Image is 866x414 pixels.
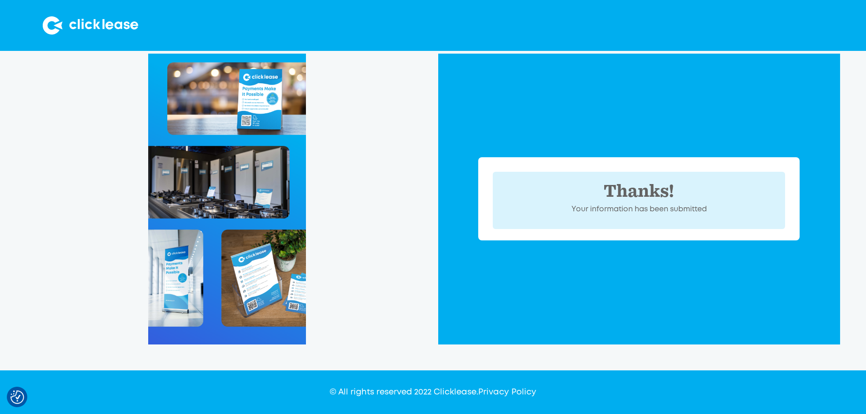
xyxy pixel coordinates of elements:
[43,16,138,35] img: Clicklease logo
[478,389,536,396] a: Privacy Policy
[10,390,24,404] img: Revisit consent button
[330,386,536,398] div: © All rights reserved 2022 Clicklease.
[493,172,785,229] div: POP Form success
[10,390,24,404] button: Consent Preferences
[507,205,771,214] div: Your information has been submitted
[507,186,771,196] div: Thanks!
